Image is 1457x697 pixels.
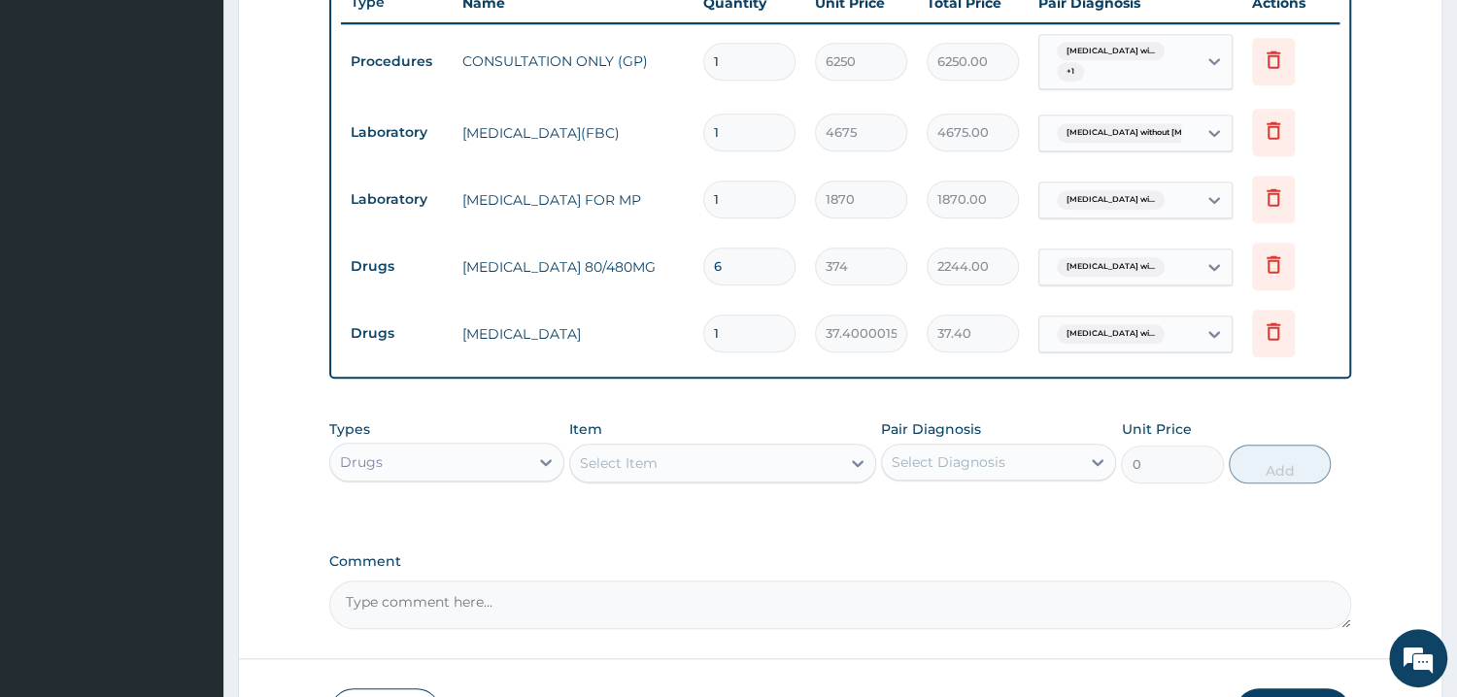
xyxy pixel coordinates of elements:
[10,479,370,547] textarea: Type your message and hit 'Enter'
[341,115,453,150] td: Laboratory
[881,419,981,439] label: Pair Diagnosis
[453,42,694,81] td: CONSULTATION ONLY (GP)
[1057,62,1084,82] span: + 1
[453,248,694,286] td: [MEDICAL_DATA] 80/480MG
[1057,42,1165,61] span: [MEDICAL_DATA] wi...
[453,315,694,353] td: [MEDICAL_DATA]
[329,553,1351,570] label: Comment
[1057,257,1165,277] span: [MEDICAL_DATA] wi...
[341,44,453,80] td: Procedures
[36,97,79,146] img: d_794563401_company_1708531726252_794563401
[1229,445,1331,483] button: Add
[319,10,365,56] div: Minimize live chat window
[113,218,268,415] span: We're online!
[341,182,453,217] td: Laboratory
[340,452,383,472] div: Drugs
[101,109,326,134] div: Chat with us now
[453,114,694,152] td: [MEDICAL_DATA](FBC)
[892,452,1005,472] div: Select Diagnosis
[341,249,453,284] td: Drugs
[1057,190,1165,210] span: [MEDICAL_DATA] wi...
[341,315,453,351] td: Drugs
[1057,324,1165,344] span: [MEDICAL_DATA] wi...
[1121,419,1191,439] label: Unit Price
[329,421,370,438] label: Types
[453,181,694,219] td: [MEDICAL_DATA] FOR MP
[580,453,658,473] div: Select Item
[1057,123,1253,143] span: [MEDICAL_DATA] without [MEDICAL_DATA]
[569,419,602,439] label: Item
